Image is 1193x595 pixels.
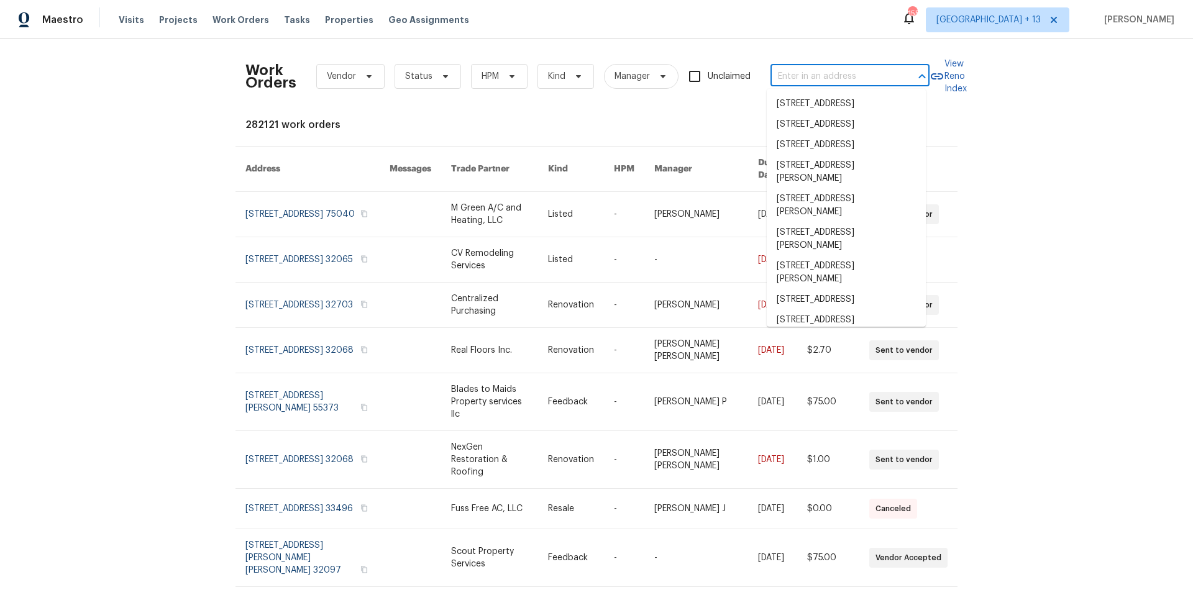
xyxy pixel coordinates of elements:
th: Address [235,147,380,192]
button: Copy Address [359,564,370,575]
span: Work Orders [213,14,269,26]
button: Copy Address [359,402,370,413]
li: [STREET_ADDRESS] [767,289,926,310]
td: CV Remodeling Services [441,237,538,283]
button: Copy Address [359,502,370,514]
span: Vendor [327,70,356,83]
div: 282121 work orders [245,119,948,131]
td: NexGen Restoration & Roofing [441,431,538,489]
td: - [604,283,644,328]
td: [PERSON_NAME] [644,192,748,237]
td: Feedback [538,529,604,587]
td: Centralized Purchasing [441,283,538,328]
td: Feedback [538,373,604,431]
span: Kind [548,70,565,83]
th: Kind [538,147,604,192]
td: - [604,431,644,489]
button: Copy Address [359,253,370,265]
td: Renovation [538,328,604,373]
button: Copy Address [359,344,370,355]
span: [GEOGRAPHIC_DATA] + 13 [936,14,1041,26]
td: Real Floors Inc. [441,328,538,373]
button: Copy Address [359,208,370,219]
td: [PERSON_NAME] [PERSON_NAME] [644,328,748,373]
li: [STREET_ADDRESS] [767,135,926,155]
td: Resale [538,489,604,529]
th: HPM [604,147,644,192]
th: Trade Partner [441,147,538,192]
span: Properties [325,14,373,26]
div: 155 [908,7,916,20]
input: Enter in an address [770,67,895,86]
li: [STREET_ADDRESS][PERSON_NAME] [767,155,926,189]
td: - [644,237,748,283]
button: Copy Address [359,453,370,465]
span: Maestro [42,14,83,26]
span: Projects [159,14,198,26]
td: - [604,373,644,431]
td: - [604,529,644,587]
td: M Green A/C and Heating, LLC [441,192,538,237]
h2: Work Orders [245,64,296,89]
li: [STREET_ADDRESS][PERSON_NAME] [767,310,926,343]
span: Status [405,70,432,83]
td: Listed [538,192,604,237]
li: [STREET_ADDRESS] [767,114,926,135]
th: Due Date [748,147,797,192]
td: [PERSON_NAME] P [644,373,748,431]
span: Tasks [284,16,310,24]
span: Geo Assignments [388,14,469,26]
li: [STREET_ADDRESS][PERSON_NAME] [767,189,926,222]
th: Messages [380,147,441,192]
td: [PERSON_NAME] [644,283,748,328]
td: [PERSON_NAME] J [644,489,748,529]
button: Close [913,68,931,85]
li: [STREET_ADDRESS][PERSON_NAME] [767,222,926,256]
td: - [604,237,644,283]
td: - [604,192,644,237]
td: Blades to Maids Property services llc [441,373,538,431]
td: Scout Property Services [441,529,538,587]
a: View Reno Index [930,58,967,95]
td: Fuss Free AC, LLC [441,489,538,529]
td: Listed [538,237,604,283]
td: Renovation [538,431,604,489]
button: Copy Address [359,299,370,310]
span: Manager [615,70,650,83]
th: Manager [644,147,748,192]
span: [PERSON_NAME] [1099,14,1174,26]
td: Renovation [538,283,604,328]
span: HPM [482,70,499,83]
td: - [604,328,644,373]
td: - [604,489,644,529]
li: [STREET_ADDRESS][PERSON_NAME] [767,256,926,289]
li: [STREET_ADDRESS] [767,94,926,114]
span: Unclaimed [708,70,751,83]
td: - [644,529,748,587]
td: [PERSON_NAME] [PERSON_NAME] [644,431,748,489]
span: Visits [119,14,144,26]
